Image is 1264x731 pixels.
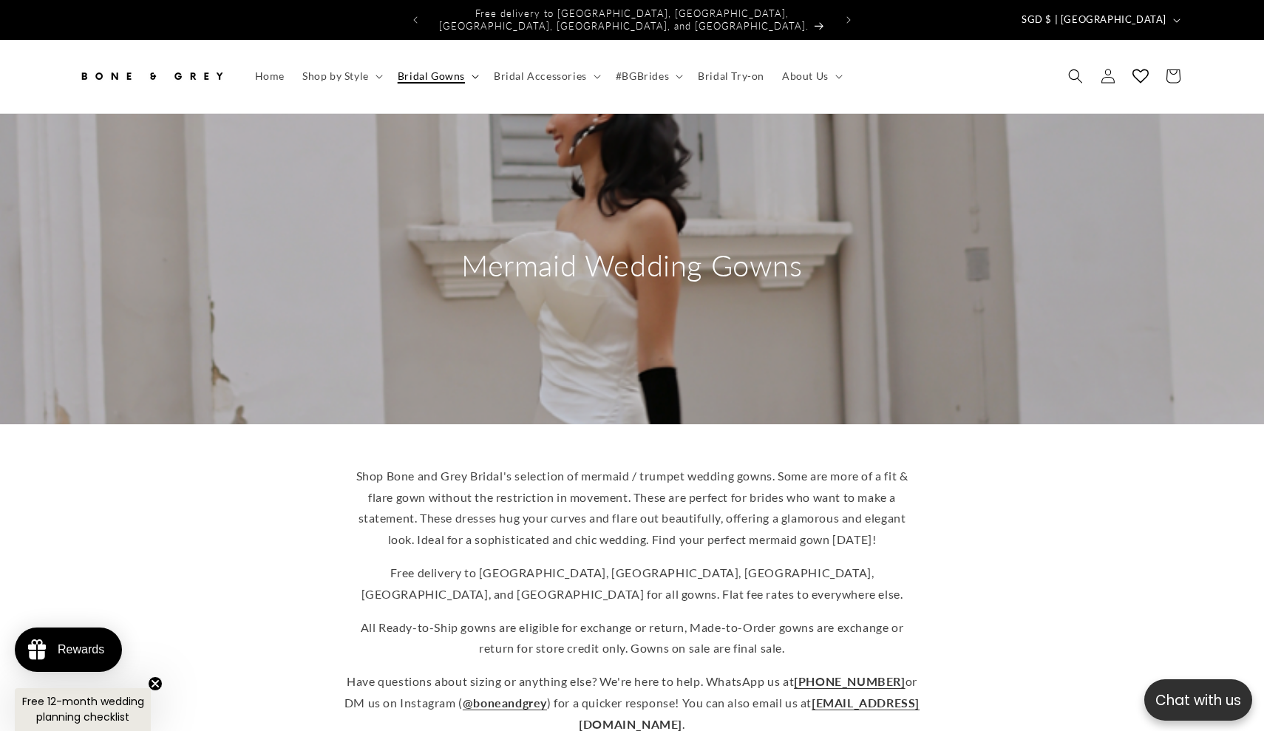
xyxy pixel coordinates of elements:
button: SGD $ | [GEOGRAPHIC_DATA] [1013,6,1186,34]
span: Bridal Try-on [698,69,764,83]
span: Bridal Gowns [398,69,465,83]
summary: Bridal Gowns [389,61,485,92]
p: Shop Bone and Grey Bridal's selection of mermaid / trumpet wedding gowns. Some are more of a fit ... [344,466,920,551]
summary: Search [1059,60,1092,92]
span: SGD $ | [GEOGRAPHIC_DATA] [1022,13,1166,27]
p: All Ready-to-Ship gowns are eligible for exchange or return, Made-to-Order gowns are exchange or ... [344,617,920,660]
span: Bridal Accessories [494,69,587,83]
img: Bone and Grey Bridal [78,60,225,92]
button: Open chatbox [1144,679,1252,721]
a: [PHONE_NUMBER] [794,674,905,688]
h2: Mermaid Wedding Gowns [461,246,803,285]
span: About Us [782,69,829,83]
span: Home [255,69,285,83]
button: Next announcement [832,6,865,34]
span: Free 12-month wedding planning checklist [22,694,144,724]
span: Free delivery to [GEOGRAPHIC_DATA], [GEOGRAPHIC_DATA], [GEOGRAPHIC_DATA], [GEOGRAPHIC_DATA], and ... [439,7,809,32]
summary: About Us [773,61,849,92]
button: Previous announcement [399,6,432,34]
a: Home [246,61,293,92]
a: @boneandgrey [463,696,547,710]
summary: #BGBrides [607,61,689,92]
button: Close teaser [148,676,163,691]
a: Bridal Try-on [689,61,773,92]
summary: Bridal Accessories [485,61,607,92]
div: Free 12-month wedding planning checklistClose teaser [15,688,151,731]
p: Free delivery to [GEOGRAPHIC_DATA], [GEOGRAPHIC_DATA], [GEOGRAPHIC_DATA], [GEOGRAPHIC_DATA], and ... [344,562,920,605]
summary: Shop by Style [293,61,389,92]
span: Shop by Style [302,69,369,83]
a: Bone and Grey Bridal [72,55,231,98]
p: Chat with us [1144,690,1252,711]
div: Rewards [58,643,104,656]
span: #BGBrides [616,69,669,83]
